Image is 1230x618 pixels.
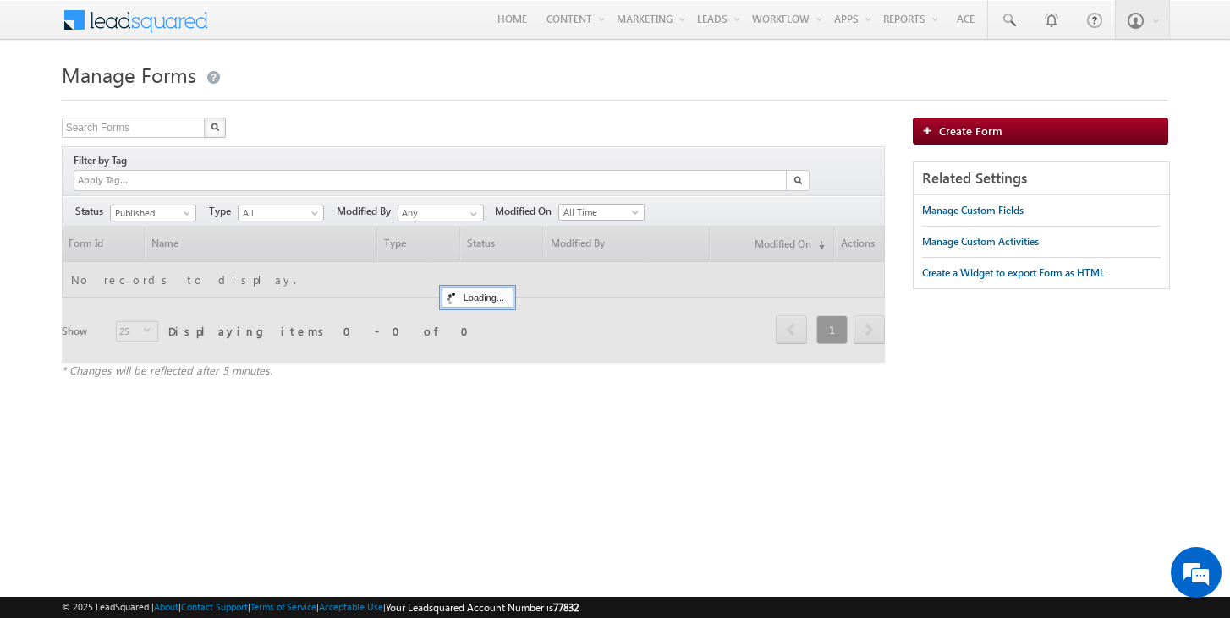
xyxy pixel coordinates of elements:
span: Manage Forms [62,61,196,88]
input: Apply Tag... [76,173,177,188]
span: 77832 [553,601,579,614]
img: Search [211,123,219,131]
a: Create a Widget to export Form as HTML [922,258,1105,288]
a: Published [110,205,196,221]
span: Your Leadsquared Account Number is [386,601,579,614]
span: Type [209,204,238,219]
div: Create a Widget to export Form as HTML [922,265,1105,281]
a: Show All Items [461,205,482,222]
span: All Time [559,205,640,220]
a: Manage Custom Activities [922,227,1039,257]
span: All [239,205,319,221]
img: Search [793,176,802,184]
img: add_icon.png [922,125,939,135]
span: Modified By [337,204,398,219]
div: Loading... [442,287,513,308]
div: Manage Custom Fields [922,203,1024,218]
span: Published [111,205,191,221]
a: All Time [558,204,645,221]
a: Terms of Service [250,601,316,612]
div: Related Settings [914,162,1169,195]
a: Acceptable Use [319,601,383,612]
span: Modified On [495,204,558,219]
a: All [238,205,324,221]
a: Manage Custom Fields [922,195,1024,226]
input: Type to Search [398,205,484,221]
div: Filter by Tag [74,151,133,170]
div: * Changes will be reflected after 5 minutes. [62,363,885,378]
span: Create Form [939,123,1002,138]
a: About [154,601,178,612]
span: © 2025 LeadSquared | | | | | [62,599,579,615]
div: Manage Custom Activities [922,234,1039,249]
a: Contact Support [181,601,248,612]
span: Status [75,204,110,219]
